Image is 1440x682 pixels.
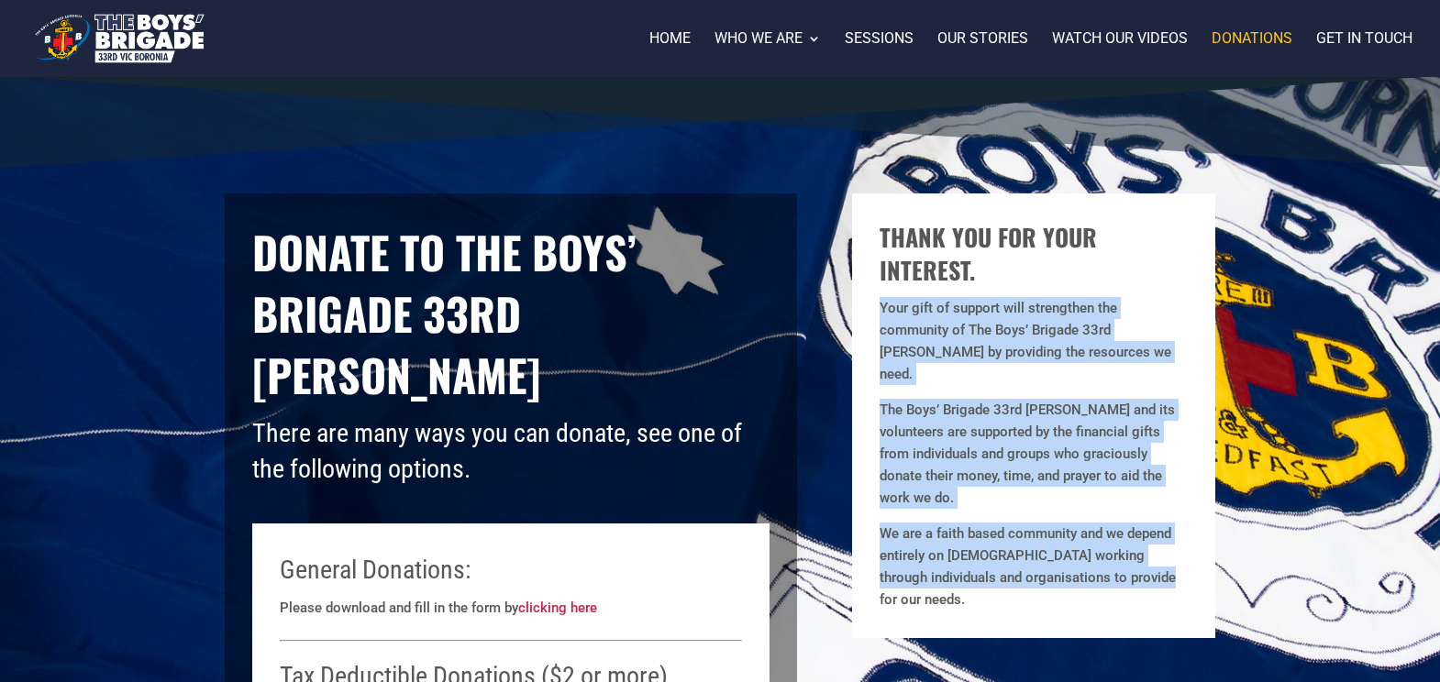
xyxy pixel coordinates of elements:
p: Please download and fill in the form by [280,597,742,632]
a: Sessions [845,32,914,77]
p: Your gift of support will strengthen the community of The Boys’ Brigade 33rd [PERSON_NAME] by pro... [880,297,1188,399]
h4: There are many ways you can donate, see one of the following options. [252,415,770,496]
p: The Boys’ Brigade 33rd [PERSON_NAME] and its volunteers are supported by the financial gifts from... [880,399,1188,522]
h1: Donate to The Boys’ Brigade 33rd [PERSON_NAME] [252,221,770,415]
a: Who we are [714,32,821,77]
a: Donations [1212,32,1292,77]
a: clicking here [518,599,597,616]
a: Home [649,32,691,77]
a: Get in touch [1316,32,1412,77]
a: Watch our videos [1052,32,1188,77]
h1: Thank you for your interest. [880,221,1188,297]
p: We are a faith based community and we depend entirely on [DEMOGRAPHIC_DATA] working through indiv... [880,522,1188,610]
span: General Donations: [280,555,471,585]
img: The Boys' Brigade 33rd Vic Boronia [31,9,208,68]
a: Our stories [937,32,1028,77]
